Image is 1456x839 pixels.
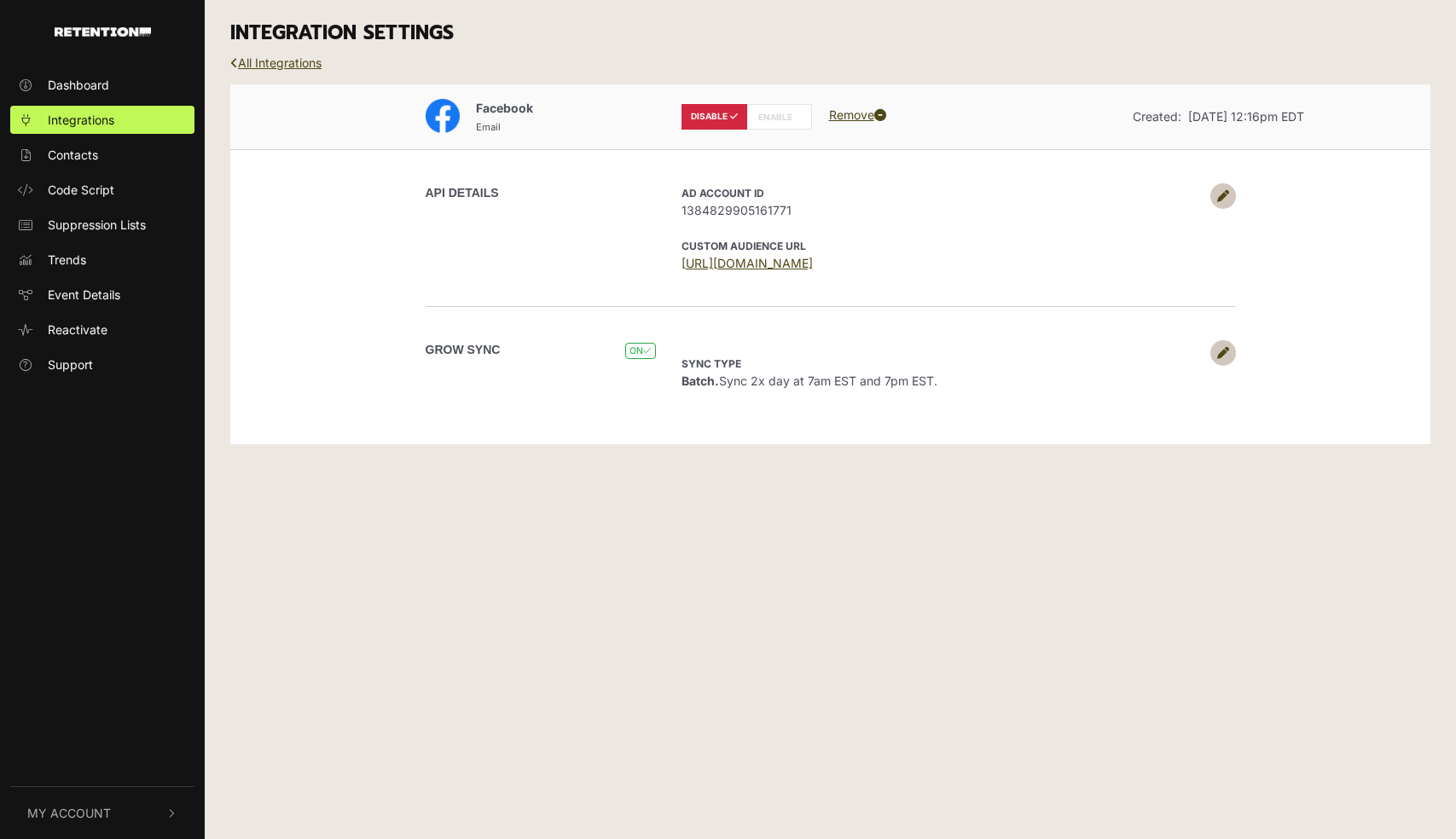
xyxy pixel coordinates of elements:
img: Facebook [426,99,460,133]
button: My Account [10,787,194,839]
span: Facebook [476,101,533,115]
strong: CUSTOM AUDIENCE URL [682,240,806,252]
span: Sync 2x day at 7am EST and 7pm EST. [682,356,937,388]
span: Created: [1133,109,1181,124]
a: All Integrations [230,55,322,70]
label: DISABLE [682,104,747,130]
a: Contacts [10,141,194,169]
span: Support [48,356,93,373]
a: Support [10,350,194,379]
label: API DETAILS [426,184,499,202]
span: Reactivate [48,321,107,338]
strong: AD Account ID [682,187,764,200]
strong: Sync type [682,357,741,370]
label: ENABLE [746,104,812,130]
img: Retention.com [55,27,151,37]
small: Email [476,121,501,133]
span: Code Script [48,181,114,199]
h3: INTEGRATION SETTINGS [230,21,1430,45]
a: Integrations [10,106,194,134]
a: Code Script [10,176,194,204]
span: Trends [48,251,86,269]
a: Dashboard [10,71,194,99]
span: Event Details [48,286,120,304]
span: Contacts [48,146,98,164]
span: Integrations [48,111,114,129]
span: Dashboard [48,76,109,94]
a: Trends [10,246,194,274]
strong: Batch. [682,373,719,388]
a: Reactivate [10,315,194,344]
a: Remove [829,107,886,122]
span: 1384829905161771 [682,201,1202,219]
span: Suppression Lists [48,216,146,234]
a: Suppression Lists [10,211,194,239]
label: Grow Sync [426,341,501,359]
span: My Account [27,804,111,822]
span: ON [625,343,655,359]
span: [DATE] 12:16pm EDT [1188,109,1304,124]
a: Event Details [10,281,194,309]
a: [URL][DOMAIN_NAME] [682,256,813,270]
